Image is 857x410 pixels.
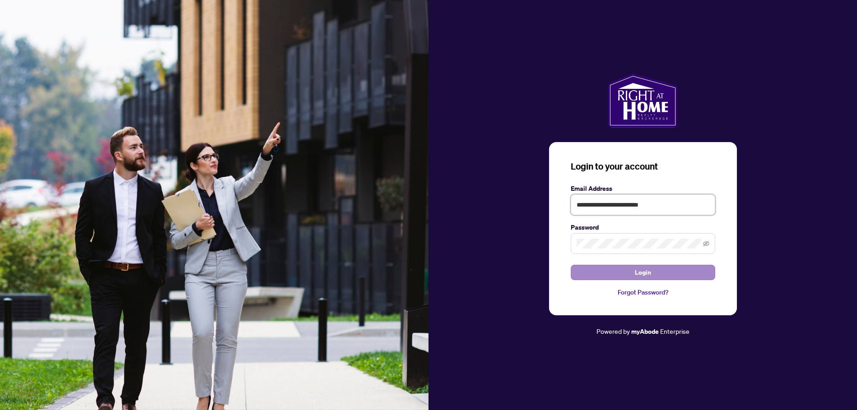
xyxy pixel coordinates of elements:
[571,184,715,193] label: Email Address
[571,222,715,232] label: Password
[635,265,651,280] span: Login
[660,327,689,335] span: Enterprise
[596,327,630,335] span: Powered by
[608,74,678,128] img: ma-logo
[703,240,709,247] span: eye-invisible
[631,327,659,336] a: myAbode
[571,287,715,297] a: Forgot Password?
[571,160,715,173] h3: Login to your account
[571,265,715,280] button: Login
